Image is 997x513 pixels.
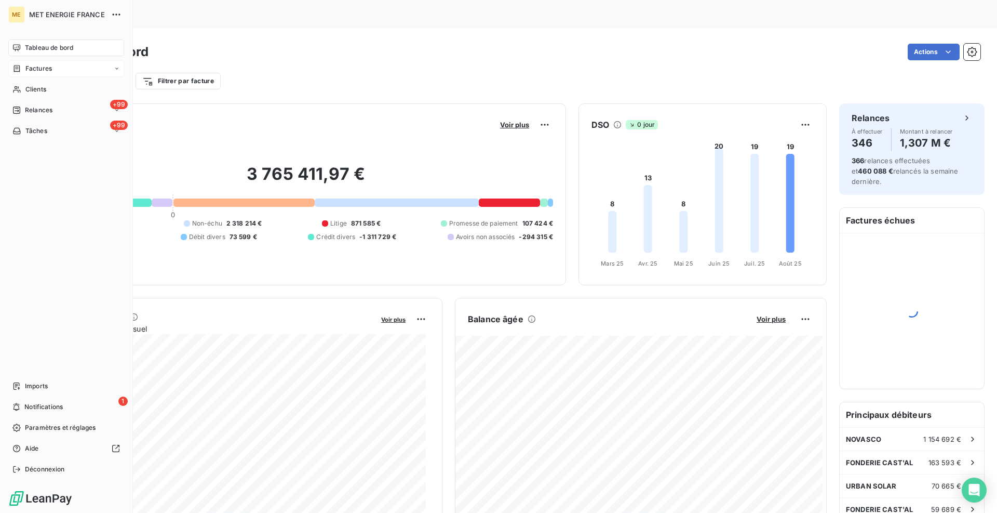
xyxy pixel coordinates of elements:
span: 1 [118,397,128,406]
span: Imports [25,382,48,391]
h2: 3 765 411,97 € [59,164,553,195]
h4: 1,307 M € [900,135,953,151]
span: Factures [25,64,52,73]
button: Filtrer par facture [136,73,221,89]
span: Chiffre d'affaires mensuel [59,323,374,334]
tspan: Mai 25 [674,260,693,267]
span: +99 [110,100,128,109]
span: Débit divers [189,232,225,242]
span: Voir plus [381,316,406,323]
span: Avoirs non associés [456,232,515,242]
a: Tableau de bord [8,40,124,56]
span: 871 585 € [351,219,381,228]
a: +99Tâches [8,123,124,139]
div: Open Intercom Messenger [962,478,987,503]
a: Factures [8,60,124,77]
button: Voir plus [753,314,789,324]
span: 460 088 € [858,167,893,175]
span: 70 665 € [932,482,961,490]
tspan: Mars 25 [601,260,624,267]
h4: 346 [852,135,883,151]
span: Montant à relancer [900,128,953,135]
span: -1 311 729 € [359,232,396,242]
span: Paramètres et réglages [25,423,96,432]
span: NOVASCO [846,435,881,443]
button: Actions [908,44,960,60]
h6: Relances [852,112,890,124]
tspan: Juil. 25 [744,260,765,267]
tspan: Août 25 [779,260,802,267]
button: Voir plus [497,120,532,129]
a: +99Relances [8,102,124,119]
a: Aide [8,440,124,457]
span: À effectuer [852,128,883,135]
span: Relances [25,106,52,115]
span: FONDERIE CAST'AL [846,458,913,467]
span: 107 424 € [522,219,553,228]
span: 73 599 € [230,232,257,242]
span: Non-échu [192,219,222,228]
a: Clients [8,81,124,98]
h6: DSO [591,119,609,131]
span: 2 318 214 € [226,219,262,228]
h6: Factures échues [840,208,984,233]
h6: Balance âgée [468,313,523,325]
span: Tâches [25,126,47,136]
span: 366 [852,156,864,165]
tspan: Avr. 25 [638,260,657,267]
span: Litige [330,219,347,228]
span: 1 154 692 € [923,435,961,443]
button: Voir plus [378,314,409,324]
span: relances effectuées et relancés la semaine dernière. [852,156,959,186]
span: 163 593 € [928,458,961,467]
a: Imports [8,378,124,394]
span: Voir plus [757,315,786,323]
a: Paramètres et réglages [8,419,124,436]
span: 0 [171,211,175,219]
h6: Principaux débiteurs [840,402,984,427]
span: Crédit divers [316,232,355,242]
span: -294 315 € [519,232,553,242]
span: Aide [25,444,39,453]
span: 0 jour [626,120,658,129]
span: Déconnexion [25,465,65,474]
span: Clients [25,85,46,94]
span: Voir plus [500,121,529,129]
span: URBAN SOLAR [846,482,897,490]
tspan: Juin 25 [708,260,730,267]
span: Tableau de bord [25,43,73,52]
span: Notifications [24,402,63,412]
span: +99 [110,121,128,130]
span: Promesse de paiement [449,219,518,228]
img: Logo LeanPay [8,490,73,507]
